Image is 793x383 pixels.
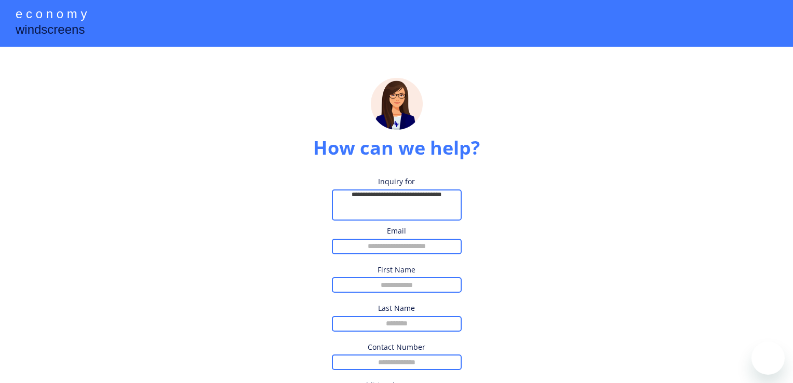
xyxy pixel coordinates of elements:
[16,21,85,41] div: windscreens
[345,303,449,313] div: Last Name
[313,135,480,161] div: How can we help?
[16,5,87,25] div: e c o n o m y
[371,78,423,130] img: madeline.png
[345,226,449,236] div: Email
[345,176,449,187] div: Inquiry for
[345,265,449,275] div: First Name
[751,341,785,375] iframe: Button to launch messaging window
[345,342,449,352] div: Contact Number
